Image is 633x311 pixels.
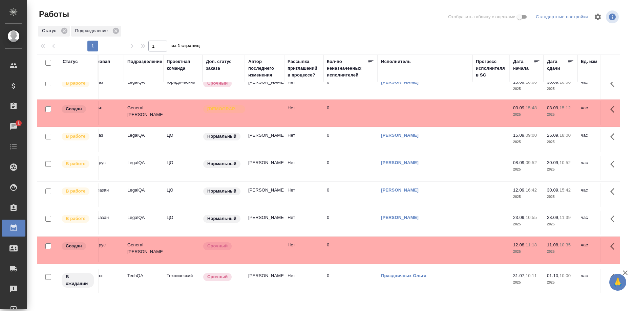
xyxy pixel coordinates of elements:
[513,194,540,200] p: 2025
[513,133,526,138] p: 15.09,
[323,269,378,293] td: 0
[85,129,124,152] td: рус-каз
[606,183,623,200] button: Здесь прячутся важные кнопки
[513,160,526,165] p: 08.09,
[323,183,378,207] td: 0
[171,42,200,51] span: из 1 страниц
[37,9,69,20] span: Работы
[2,118,25,135] a: 1
[85,211,124,235] td: Не указан
[526,187,537,193] p: 16:42
[547,248,574,255] p: 2025
[381,187,419,193] a: [PERSON_NAME]
[124,211,163,235] td: LegalQA
[66,243,82,249] p: Создан
[606,156,623,172] button: Здесь прячутся важные кнопки
[381,273,426,278] a: Праздничных Ольга
[207,188,236,195] p: Нормальный
[560,133,571,138] p: 18:00
[526,242,537,247] p: 11:18
[75,27,110,34] p: Подразделение
[547,215,560,220] p: 23.09,
[207,80,228,87] p: Срочный
[513,215,526,220] p: 23.09,
[547,187,560,193] p: 30.09,
[85,183,124,207] td: Не указан
[513,279,540,286] p: 2025
[581,58,597,65] div: Ед. изм
[163,269,203,293] td: Технический
[381,133,419,138] a: [PERSON_NAME]
[13,120,24,127] span: 1
[606,75,623,92] button: Здесь прячутся важные кнопки
[85,238,124,262] td: англ-рус
[606,211,623,227] button: Здесь прячутся важные кнопки
[526,215,537,220] p: 10:55
[323,101,378,125] td: 0
[547,86,574,92] p: 2025
[606,101,623,117] button: Здесь прячутся важные кнопки
[547,160,560,165] p: 30.09,
[560,187,571,193] p: 15:42
[85,75,124,99] td: рус-каз
[124,101,163,125] td: General [PERSON_NAME]
[513,139,540,146] p: 2025
[71,26,121,37] div: Подразделение
[560,273,571,278] p: 10:00
[248,58,281,79] div: Автор последнего изменения
[526,105,537,110] p: 15:48
[163,211,203,235] td: ЦО
[513,58,533,72] div: Дата начала
[245,156,284,180] td: [PERSON_NAME]
[284,129,323,152] td: Нет
[85,101,124,125] td: рус-кит
[577,269,617,293] td: час
[61,187,94,196] div: Исполнитель выполняет работу
[547,111,574,118] p: 2025
[66,273,90,287] p: В ожидании
[476,58,506,79] div: Прогресс исполнителя в SC
[547,139,574,146] p: 2025
[513,248,540,255] p: 2025
[577,238,617,262] td: час
[323,129,378,152] td: 0
[61,79,94,88] div: Исполнитель выполняет работу
[560,215,571,220] p: 11:39
[284,156,323,180] td: Нет
[547,105,560,110] p: 03.09,
[207,215,236,222] p: Нормальный
[124,183,163,207] td: LegalQA
[606,129,623,145] button: Здесь прячутся важные кнопки
[288,58,320,79] div: Рассылка приглашений в процессе?
[284,101,323,125] td: Нет
[547,58,567,72] div: Дата сдачи
[526,160,537,165] p: 09:52
[124,156,163,180] td: LegalQA
[560,242,571,247] p: 10:35
[547,166,574,173] p: 2025
[284,211,323,235] td: Нет
[513,86,540,92] p: 2025
[577,211,617,235] td: час
[513,221,540,228] p: 2025
[66,133,85,140] p: В работе
[61,272,94,288] div: Исполнитель назначен, приступать к работе пока рано
[206,58,241,72] div: Доп. статус заказа
[66,106,82,112] p: Создан
[560,160,571,165] p: 10:52
[66,215,85,222] p: В работе
[245,129,284,152] td: [PERSON_NAME]
[534,12,590,22] div: split button
[61,105,94,114] div: Заказ еще не согласован с клиентом, искать исполнителей рано
[606,269,623,285] button: Здесь прячутся важные кнопки
[560,105,571,110] p: 15:12
[207,243,228,249] p: Срочный
[124,75,163,99] td: LegalQA
[513,105,526,110] p: 03.09,
[66,80,85,87] p: В работе
[606,10,620,23] span: Посмотреть информацию
[167,58,199,72] div: Проектная команда
[284,75,323,99] td: Нет
[513,242,526,247] p: 12.08,
[38,26,70,37] div: Статус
